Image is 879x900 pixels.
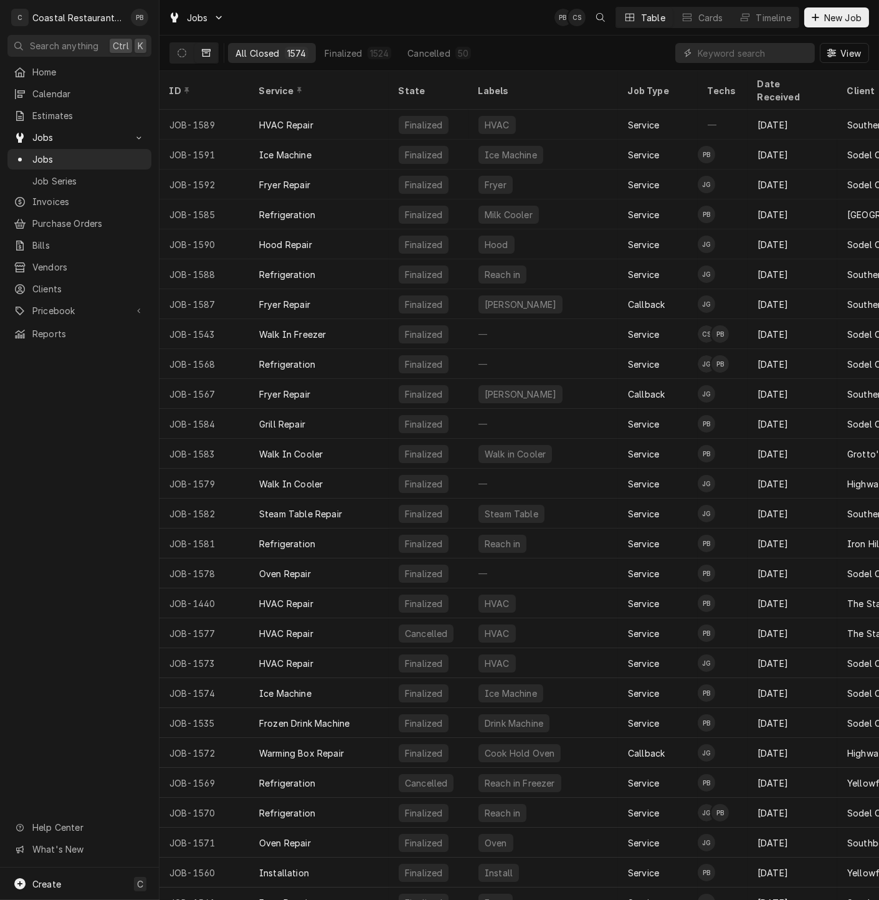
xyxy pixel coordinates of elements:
[698,804,715,821] div: JG
[698,110,748,140] div: —
[259,807,315,820] div: Refrigeration
[404,717,444,730] div: Finalized
[698,625,715,642] div: Phill Blush's Avatar
[159,229,249,259] div: JOB-1590
[404,208,444,221] div: Finalized
[698,505,715,522] div: JG
[748,858,837,888] div: [DATE]
[259,84,376,97] div: Service
[711,804,729,821] div: PB
[698,236,715,253] div: JG
[113,39,129,52] span: Ctrl
[32,87,145,100] span: Calendar
[325,47,362,60] div: Finalized
[698,325,715,343] div: Chris Sockriter's Avatar
[404,687,444,700] div: Finalized
[159,768,249,798] div: JOB-1569
[259,866,309,879] div: Installation
[32,217,145,230] span: Purchase Orders
[7,300,151,321] a: Go to Pricebook
[32,879,61,889] span: Create
[698,295,715,313] div: JG
[7,35,151,57] button: Search anythingCtrlK
[698,744,715,762] div: JG
[259,388,310,401] div: Fryer Repair
[259,328,326,341] div: Walk In Freezer
[159,289,249,319] div: JOB-1587
[483,148,538,161] div: Ice Machine
[468,349,618,379] div: —
[32,131,126,144] span: Jobs
[628,777,659,790] div: Service
[404,118,444,132] div: Finalized
[483,866,514,879] div: Install
[259,208,315,221] div: Refrigeration
[698,385,715,403] div: James Gatton's Avatar
[483,238,510,251] div: Hood
[483,298,558,311] div: [PERSON_NAME]
[159,618,249,648] div: JOB-1577
[698,804,715,821] div: James Gatton's Avatar
[483,807,521,820] div: Reach in
[32,11,124,24] div: Coastal Restaurant Repair
[404,148,444,161] div: Finalized
[628,477,659,491] div: Service
[698,834,715,851] div: JG
[7,817,151,838] a: Go to Help Center
[483,747,556,760] div: Cook Hold Oven
[259,358,315,371] div: Refrigeration
[748,558,837,588] div: [DATE]
[483,597,511,610] div: HVAC
[748,738,837,768] div: [DATE]
[159,140,249,170] div: JOB-1591
[698,595,715,612] div: Phill Blush's Avatar
[698,325,715,343] div: CS
[159,259,249,289] div: JOB-1588
[748,140,837,170] div: [DATE]
[32,175,145,188] span: Job Series
[159,170,249,199] div: JOB-1592
[698,684,715,702] div: Phill Blush's Avatar
[259,148,311,161] div: Ice Machine
[32,239,145,252] span: Bills
[483,178,508,191] div: Fryer
[159,110,249,140] div: JOB-1589
[698,11,723,24] div: Cards
[7,323,151,344] a: Reports
[628,418,659,431] div: Service
[32,304,126,317] span: Pricebook
[698,385,715,403] div: JG
[711,804,729,821] div: Phill Blush's Avatar
[822,11,864,24] span: New Job
[748,828,837,858] div: [DATE]
[711,355,729,373] div: PB
[628,238,659,251] div: Service
[404,178,444,191] div: Finalized
[7,213,151,234] a: Purchase Orders
[628,84,688,97] div: Job Type
[131,9,148,26] div: Phill Blush's Avatar
[748,110,837,140] div: [DATE]
[628,358,659,371] div: Service
[7,127,151,148] a: Go to Jobs
[698,445,715,462] div: Phill Blush's Avatar
[32,821,144,834] span: Help Center
[483,268,521,281] div: Reach in
[159,409,249,439] div: JOB-1584
[698,475,715,492] div: James Gatton's Avatar
[159,499,249,529] div: JOB-1582
[159,678,249,708] div: JOB-1574
[468,469,618,499] div: —
[32,153,145,166] span: Jobs
[404,777,449,790] div: Cancelled
[758,77,825,103] div: Date Received
[698,654,715,672] div: James Gatton's Avatar
[259,268,315,281] div: Refrigeration
[407,47,450,60] div: Cancelled
[404,388,444,401] div: Finalized
[698,595,715,612] div: PB
[159,529,249,558] div: JOB-1581
[698,415,715,433] div: PB
[698,744,715,762] div: James Gatton's Avatar
[404,627,449,640] div: Cancelled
